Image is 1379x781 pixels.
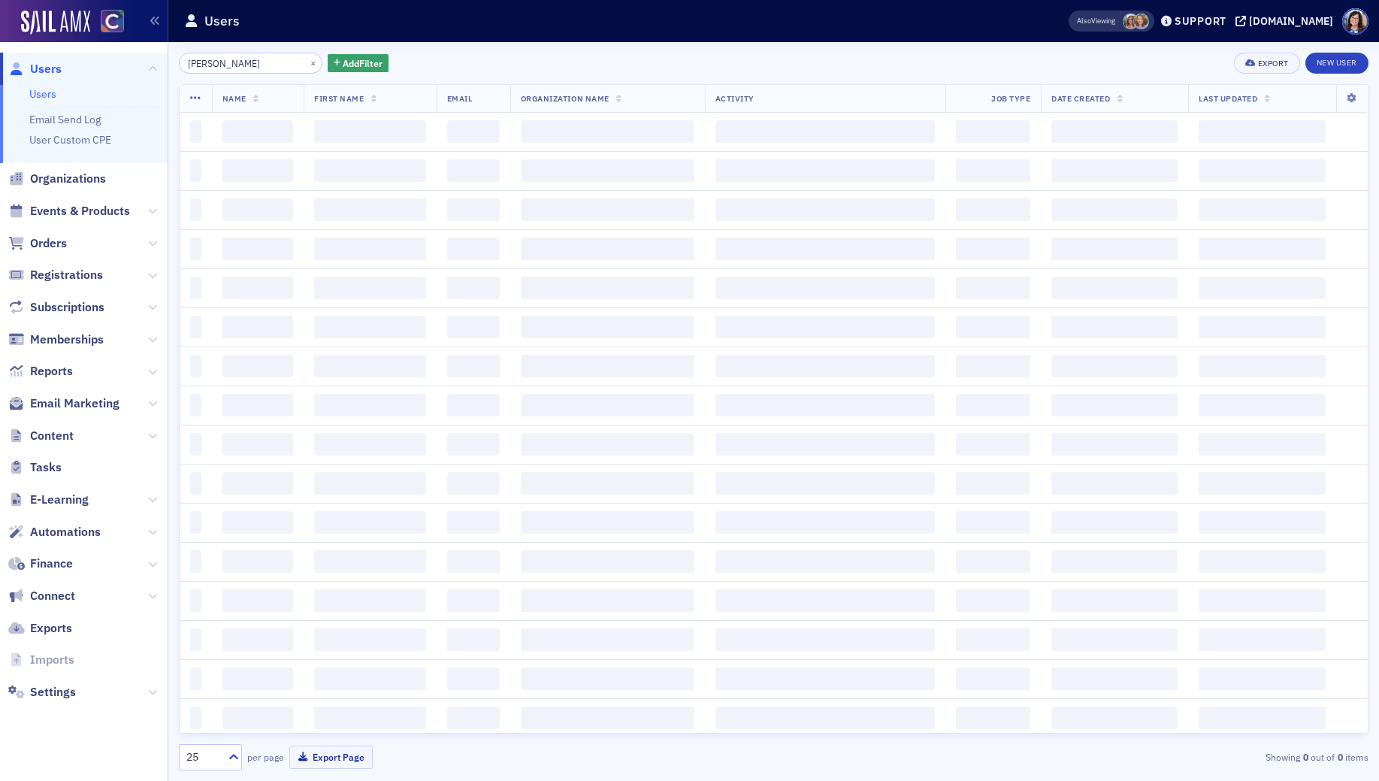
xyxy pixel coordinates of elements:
span: ‌ [190,550,201,573]
span: Users [30,61,62,77]
span: ‌ [1051,589,1178,612]
span: ‌ [521,550,694,573]
span: ‌ [1199,667,1326,690]
div: Export [1258,59,1289,68]
button: AddFilter [328,54,389,73]
span: ‌ [447,550,500,573]
a: E-Learning [8,492,89,508]
a: Exports [8,620,72,637]
span: ‌ [1199,550,1326,573]
span: ‌ [956,550,1030,573]
span: ‌ [521,316,694,338]
span: ‌ [521,394,694,416]
span: ‌ [1199,198,1326,221]
span: ‌ [715,628,935,651]
span: ‌ [956,159,1030,182]
span: Reports [30,363,73,380]
span: ‌ [222,159,294,182]
span: ‌ [314,198,426,221]
span: ‌ [715,394,935,416]
span: ‌ [447,198,500,221]
span: ‌ [1051,472,1178,495]
span: ‌ [190,316,201,338]
span: ‌ [314,159,426,182]
span: ‌ [1199,394,1326,416]
a: User Custom CPE [29,133,111,147]
span: ‌ [314,120,426,143]
span: ‌ [314,316,426,338]
span: ‌ [314,550,426,573]
span: ‌ [190,589,201,612]
span: ‌ [1051,238,1178,260]
span: Content [30,428,74,444]
label: per page [247,750,284,764]
span: ‌ [715,238,935,260]
span: ‌ [521,277,694,299]
span: Automations [30,524,101,540]
span: Job Type [991,93,1030,104]
span: ‌ [222,707,294,729]
span: ‌ [1051,120,1178,143]
span: Finance [30,555,73,572]
span: Viewing [1077,16,1115,26]
span: ‌ [447,316,500,338]
span: ‌ [314,667,426,690]
span: ‌ [521,589,694,612]
span: ‌ [715,198,935,221]
button: [DOMAIN_NAME] [1235,16,1338,26]
span: ‌ [222,550,294,573]
span: Events & Products [30,203,130,219]
span: ‌ [956,316,1030,338]
img: SailAMX [21,11,90,35]
span: ‌ [1051,433,1178,456]
span: Organizations [30,171,106,187]
span: ‌ [314,355,426,377]
a: Subscriptions [8,299,104,316]
span: ‌ [190,198,201,221]
span: ‌ [190,394,201,416]
div: 25 [186,749,219,765]
a: Users [29,87,56,101]
span: Email [447,93,473,104]
span: ‌ [715,667,935,690]
span: ‌ [190,120,201,143]
span: ‌ [1199,433,1326,456]
a: Settings [8,684,76,701]
span: ‌ [715,355,935,377]
span: ‌ [222,667,294,690]
span: ‌ [190,238,201,260]
span: ‌ [222,277,294,299]
a: Reports [8,363,73,380]
span: Organization Name [521,93,609,104]
button: × [307,56,320,69]
span: ‌ [1051,707,1178,729]
span: ‌ [1051,394,1178,416]
span: ‌ [222,355,294,377]
h1: Users [204,12,240,30]
a: Connect [8,588,75,604]
span: ‌ [447,238,500,260]
a: Email Marketing [8,395,119,412]
a: Automations [8,524,101,540]
span: Name [222,93,246,104]
span: ‌ [190,433,201,456]
span: ‌ [956,589,1030,612]
span: ‌ [1051,277,1178,299]
span: ‌ [715,159,935,182]
span: ‌ [190,707,201,729]
span: ‌ [715,550,935,573]
span: Activity [715,93,755,104]
span: ‌ [314,472,426,495]
span: ‌ [314,511,426,534]
span: ‌ [1199,159,1326,182]
span: ‌ [956,707,1030,729]
span: ‌ [190,472,201,495]
a: Memberships [8,331,104,348]
a: Events & Products [8,203,130,219]
span: ‌ [447,667,500,690]
a: Email Send Log [29,113,101,126]
span: ‌ [222,120,294,143]
span: ‌ [222,238,294,260]
span: ‌ [521,198,694,221]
